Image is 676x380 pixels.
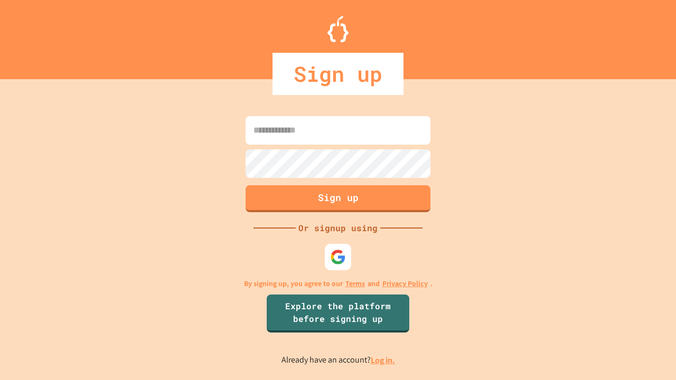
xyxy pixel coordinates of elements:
[273,53,403,95] div: Sign up
[246,185,430,212] button: Sign up
[267,294,409,332] a: Explore the platform before signing up
[296,222,380,234] div: Or signup using
[382,278,428,289] a: Privacy Policy
[281,354,395,367] p: Already have an account?
[371,355,395,366] a: Log in.
[330,249,346,265] img: google-icon.svg
[244,278,433,289] p: By signing up, you agree to our and .
[327,16,349,42] img: Logo.svg
[345,278,365,289] a: Terms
